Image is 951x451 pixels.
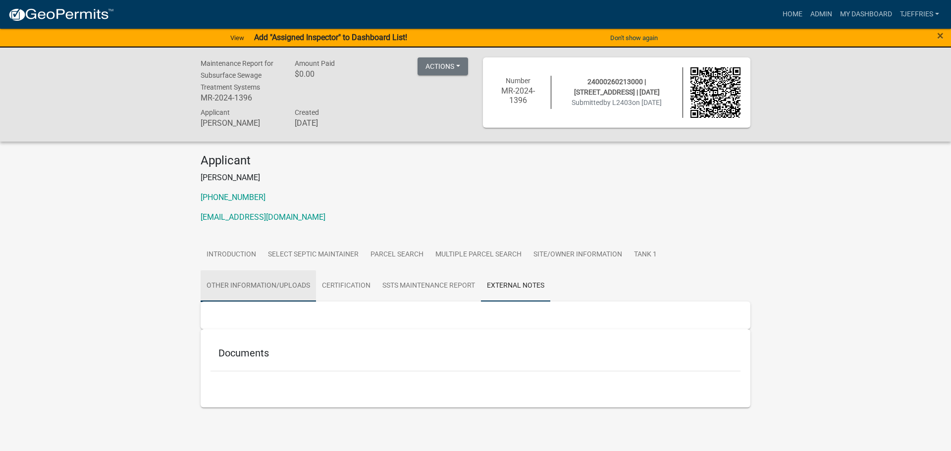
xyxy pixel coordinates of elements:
a: SSTS Maintenance Report [376,270,481,302]
a: Tank 1 [628,239,663,271]
strong: Add "Assigned Inspector" to Dashboard List! [254,33,407,42]
h6: MR-2024-1396 [201,93,280,102]
h4: Applicant [201,153,750,168]
a: Other Information/Uploads [201,270,316,302]
span: × [937,29,944,43]
span: Applicant [201,108,230,116]
button: Don't show again [606,30,662,46]
h6: [DATE] [295,118,374,128]
a: [PHONE_NUMBER] [201,193,265,202]
span: Submitted on [DATE] [572,99,662,106]
a: TJeffries [896,5,943,24]
h5: Documents [218,347,733,359]
p: [PERSON_NAME] [201,172,750,184]
a: Admin [806,5,836,24]
a: Certification [316,270,376,302]
a: Multiple Parcel Search [429,239,528,271]
a: Introduction [201,239,262,271]
a: My Dashboard [836,5,896,24]
a: View [226,30,248,46]
h6: MR-2024-1396 [493,86,543,105]
span: by L2403 [603,99,632,106]
span: Maintenance Report for Subsurface Sewage Treatment Systems [201,59,273,91]
span: Number [506,77,530,85]
img: QR code [690,67,741,118]
button: Actions [418,57,468,75]
span: Created [295,108,319,116]
a: Select Septic Maintainer [262,239,365,271]
h6: [PERSON_NAME] [201,118,280,128]
a: Home [779,5,806,24]
button: Close [937,30,944,42]
a: [EMAIL_ADDRESS][DOMAIN_NAME] [201,212,325,222]
span: 24000260213000 | [STREET_ADDRESS] | [DATE] [574,78,660,96]
span: Amount Paid [295,59,335,67]
a: Parcel search [365,239,429,271]
a: Site/Owner Information [528,239,628,271]
a: External Notes [481,270,550,302]
h6: $0.00 [295,69,374,79]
